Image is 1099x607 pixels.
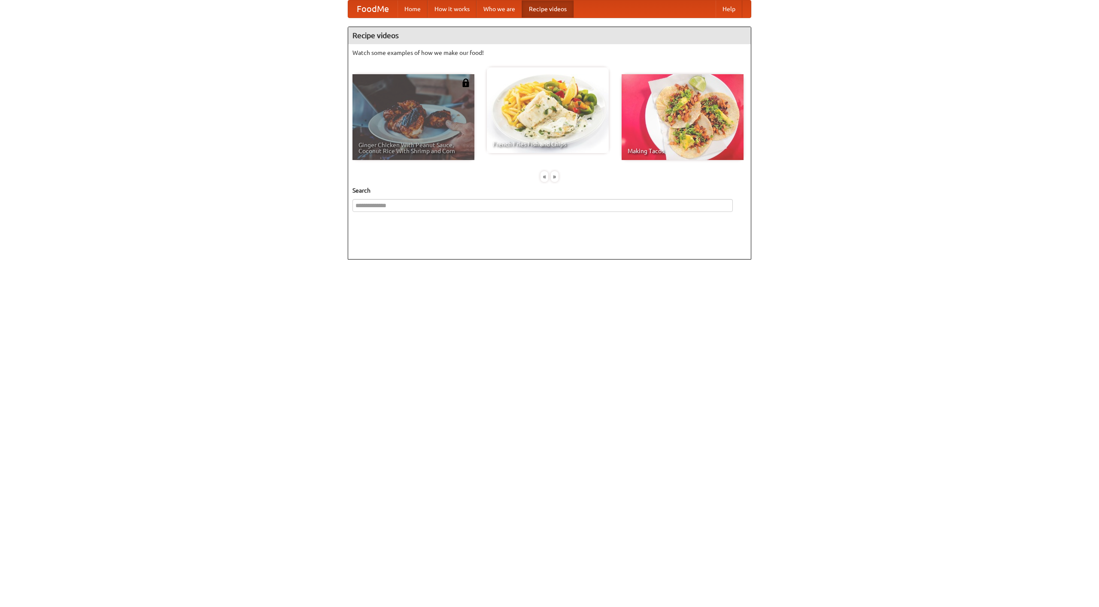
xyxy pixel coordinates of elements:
a: Who we are [477,0,522,18]
a: How it works [428,0,477,18]
h4: Recipe videos [348,27,751,44]
img: 483408.png [461,79,470,87]
a: Recipe videos [522,0,574,18]
a: Help [716,0,742,18]
h5: Search [352,186,747,195]
div: « [540,171,548,182]
a: Home [398,0,428,18]
a: Making Tacos [622,74,744,160]
p: Watch some examples of how we make our food! [352,48,747,57]
span: Making Tacos [628,148,738,154]
a: FoodMe [348,0,398,18]
div: » [551,171,559,182]
a: French Fries Fish and Chips [487,67,609,153]
span: French Fries Fish and Chips [493,141,603,147]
